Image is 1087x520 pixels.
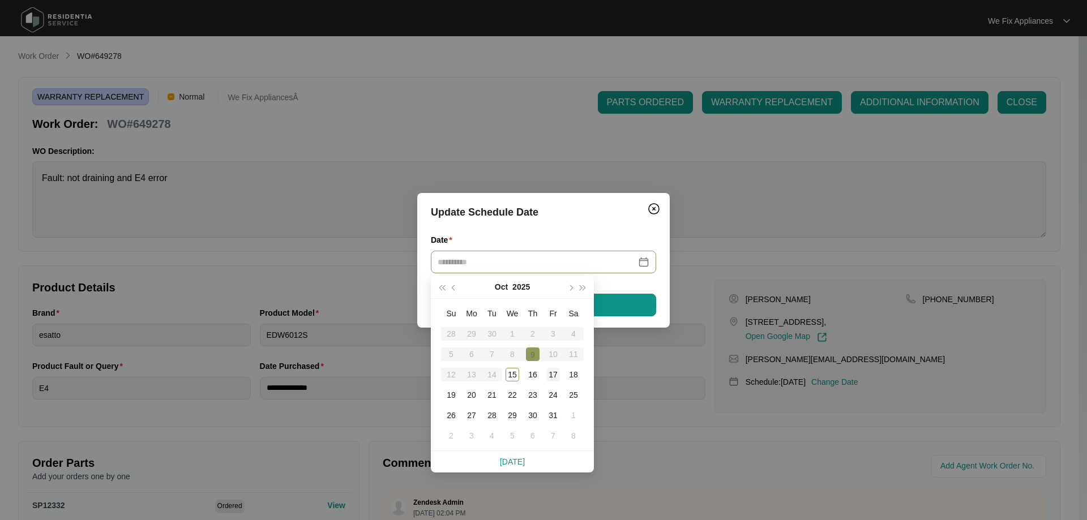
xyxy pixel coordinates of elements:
div: 16 [526,368,540,381]
div: 19 [444,388,458,402]
td: 2025-10-26 [441,405,461,426]
div: 23 [526,388,540,402]
div: Update Schedule Date [431,204,656,220]
div: 21 [485,388,499,402]
a: [DATE] [500,457,525,466]
div: 4 [485,429,499,442]
div: 8 [567,429,580,442]
td: 2025-11-04 [482,426,502,446]
div: 25 [567,388,580,402]
td: 2025-10-19 [441,385,461,405]
td: 2025-10-30 [523,405,543,426]
label: Date [431,234,457,246]
div: 15 [506,368,519,381]
td: 2025-11-08 [563,426,584,446]
div: 18 [567,368,580,381]
th: Su [441,303,461,324]
td: 2025-10-23 [523,385,543,405]
div: 7 [546,429,560,442]
div: 27 [465,409,478,422]
button: Close [645,200,663,218]
th: Sa [563,303,584,324]
td: 2025-11-05 [502,426,523,446]
div: 29 [506,409,519,422]
div: 20 [465,388,478,402]
div: 30 [526,409,540,422]
img: closeCircle [647,202,661,216]
td: 2025-10-27 [461,405,482,426]
td: 2025-10-29 [502,405,523,426]
td: 2025-10-18 [563,364,584,385]
td: 2025-10-17 [543,364,563,385]
div: 17 [546,368,560,381]
td: 2025-11-03 [461,426,482,446]
th: We [502,303,523,324]
div: 24 [546,388,560,402]
td: 2025-11-07 [543,426,563,446]
td: 2025-10-16 [523,364,543,385]
td: 2025-10-20 [461,385,482,405]
td: 2025-10-31 [543,405,563,426]
td: 2025-11-02 [441,426,461,446]
th: Tu [482,303,502,324]
div: 6 [526,429,540,442]
div: 1 [567,409,580,422]
th: Fr [543,303,563,324]
td: 2025-10-15 [502,364,523,385]
button: 2025 [512,276,530,298]
td: 2025-10-24 [543,385,563,405]
button: Oct [495,276,508,298]
div: 31 [546,409,560,422]
td: 2025-10-28 [482,405,502,426]
div: 28 [485,409,499,422]
div: 3 [465,429,478,442]
td: 2025-10-25 [563,385,584,405]
td: 2025-10-22 [502,385,523,405]
div: 26 [444,409,458,422]
div: 2 [444,429,458,442]
input: Date [438,256,636,268]
div: 5 [506,429,519,442]
th: Mo [461,303,482,324]
td: 2025-11-06 [523,426,543,446]
td: 2025-11-01 [563,405,584,426]
div: 22 [506,388,519,402]
th: Th [523,303,543,324]
td: 2025-10-21 [482,385,502,405]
